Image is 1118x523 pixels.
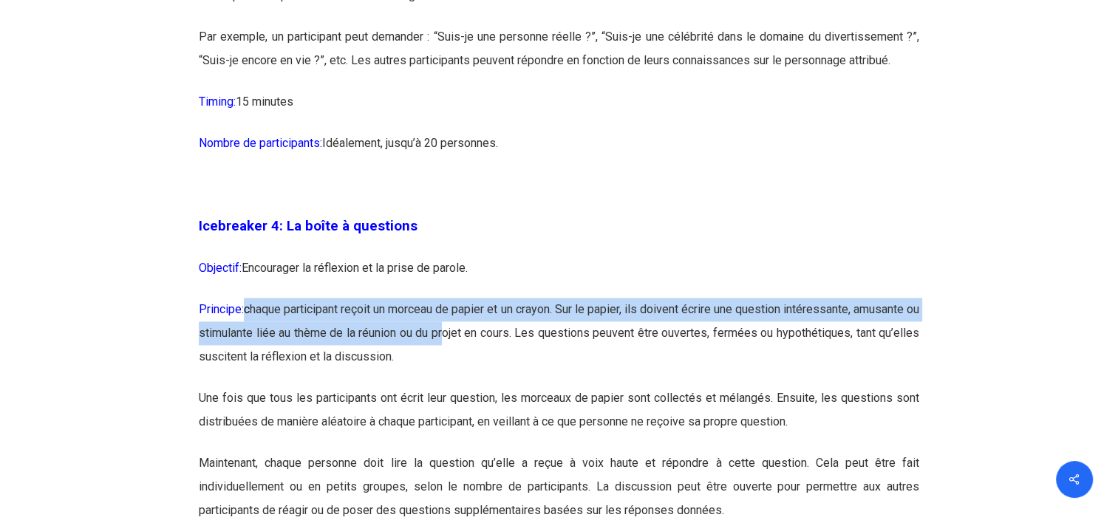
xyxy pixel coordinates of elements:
p: 15 minutes [199,90,919,131]
span: Timing: [199,95,236,109]
p: Encourager la réflexion et la prise de parole. [199,256,919,298]
span: Icebreaker 4: La boîte à questions [199,218,417,234]
p: Par exemple, un participant peut demander : “Suis-je une personne réelle ?”, “Suis-je une célébri... [199,25,919,90]
p: Une fois que tous les participants ont écrit leur question, les morceaux de papier sont collectés... [199,386,919,451]
span: Objectif: [199,261,242,275]
p: haque participant reçoit un morceau de papier et un crayon. Sur le papier, ils doivent écrire une... [199,298,919,386]
span: Principe: [199,302,250,316]
span: c [244,302,250,316]
span: Nombre de participants: [199,136,322,150]
p: Idéalement, jusqu’à 20 personnes. [199,131,919,173]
